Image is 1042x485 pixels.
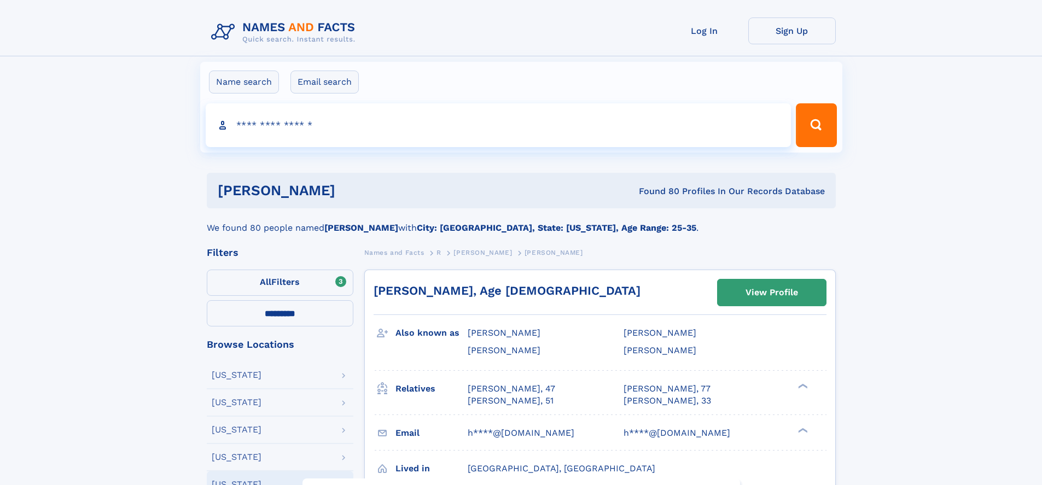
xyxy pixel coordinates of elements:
span: [GEOGRAPHIC_DATA], [GEOGRAPHIC_DATA] [468,463,655,474]
h1: [PERSON_NAME] [218,184,487,197]
div: [US_STATE] [212,453,261,461]
a: Log In [661,17,748,44]
div: Filters [207,248,353,258]
span: [PERSON_NAME] [525,249,583,256]
a: [PERSON_NAME], 77 [624,383,711,395]
span: [PERSON_NAME] [624,345,696,355]
img: Logo Names and Facts [207,17,364,47]
h3: Relatives [395,379,468,398]
a: View Profile [718,279,826,306]
label: Email search [290,71,359,94]
b: City: [GEOGRAPHIC_DATA], State: [US_STATE], Age Range: 25-35 [417,223,696,233]
div: [US_STATE] [212,398,261,407]
input: search input [206,103,791,147]
div: ❯ [795,426,808,434]
a: Names and Facts [364,246,424,259]
a: [PERSON_NAME], 51 [468,395,554,407]
a: [PERSON_NAME], Age [DEMOGRAPHIC_DATA] [374,284,641,297]
a: Sign Up [748,17,836,44]
b: [PERSON_NAME] [324,223,398,233]
div: We found 80 people named with . [207,208,836,235]
span: [PERSON_NAME] [453,249,512,256]
h3: Email [395,424,468,442]
span: R [436,249,441,256]
div: Browse Locations [207,340,353,349]
span: All [260,277,271,287]
a: [PERSON_NAME], 47 [468,383,555,395]
a: R [436,246,441,259]
button: Search Button [796,103,836,147]
h3: Also known as [395,324,468,342]
span: [PERSON_NAME] [468,345,540,355]
div: [US_STATE] [212,425,261,434]
label: Filters [207,270,353,296]
a: [PERSON_NAME] [453,246,512,259]
div: View Profile [746,280,798,305]
span: [PERSON_NAME] [624,328,696,338]
a: [PERSON_NAME], 33 [624,395,711,407]
span: [PERSON_NAME] [468,328,540,338]
div: ❯ [795,382,808,389]
div: [US_STATE] [212,371,261,379]
label: Name search [209,71,279,94]
div: Found 80 Profiles In Our Records Database [487,185,825,197]
h3: Lived in [395,459,468,478]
